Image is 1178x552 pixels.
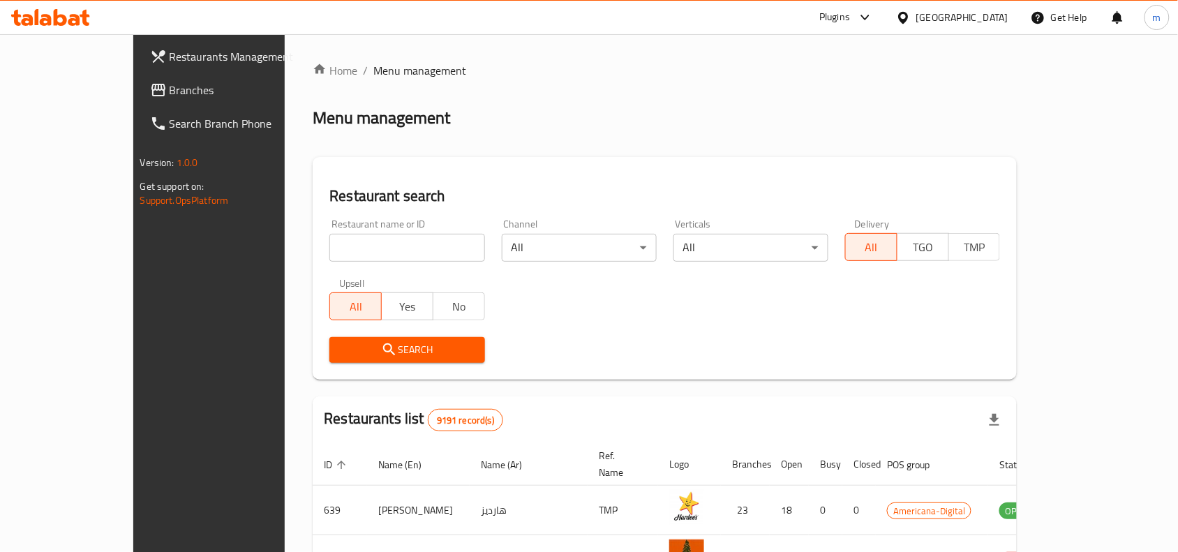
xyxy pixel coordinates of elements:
button: No [433,292,485,320]
span: Name (Ar) [481,456,540,473]
span: TMP [955,237,995,258]
button: All [329,292,382,320]
button: Yes [381,292,433,320]
div: Plugins [819,9,850,26]
td: 0 [809,486,842,535]
a: Home [313,62,357,79]
a: Support.OpsPlatform [140,191,229,209]
td: TMP [588,486,658,535]
a: Branches [139,73,330,107]
img: Hardee's [669,490,704,525]
button: All [845,233,897,261]
span: Status [999,456,1045,473]
span: m [1153,10,1161,25]
div: All [673,234,828,262]
span: Name (En) [378,456,440,473]
span: Ref. Name [599,447,641,481]
h2: Restaurant search [329,186,1000,207]
span: 9191 record(s) [428,414,502,427]
span: POS group [887,456,948,473]
div: All [502,234,657,262]
div: [GEOGRAPHIC_DATA] [916,10,1008,25]
li: / [363,62,368,79]
h2: Restaurants list [324,408,503,431]
td: 0 [842,486,876,535]
a: Search Branch Phone [139,107,330,140]
th: Open [770,443,809,486]
h2: Menu management [313,107,450,129]
span: OPEN [999,503,1034,519]
span: No [439,297,479,317]
div: Total records count [428,409,503,431]
td: [PERSON_NAME] [367,486,470,535]
th: Closed [842,443,876,486]
a: Restaurants Management [139,40,330,73]
span: Get support on: [140,177,204,195]
span: Restaurants Management [170,48,319,65]
th: Branches [721,443,770,486]
span: TGO [903,237,944,258]
span: Search Branch Phone [170,115,319,132]
td: 23 [721,486,770,535]
nav: breadcrumb [313,62,1017,79]
th: Busy [809,443,842,486]
button: TGO [897,233,949,261]
span: ID [324,456,350,473]
td: 639 [313,486,367,535]
td: هارديز [470,486,588,535]
div: OPEN [999,502,1034,519]
span: Version: [140,154,174,172]
div: Export file [978,403,1011,437]
th: Logo [658,443,721,486]
button: TMP [948,233,1001,261]
label: Delivery [855,219,890,229]
span: Menu management [373,62,466,79]
td: 18 [770,486,809,535]
span: 1.0.0 [177,154,198,172]
span: All [851,237,892,258]
button: Search [329,337,484,363]
span: All [336,297,376,317]
input: Search for restaurant name or ID.. [329,234,484,262]
label: Upsell [339,278,365,288]
span: Americana-Digital [888,503,971,519]
span: Search [341,341,473,359]
span: Branches [170,82,319,98]
span: Yes [387,297,428,317]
